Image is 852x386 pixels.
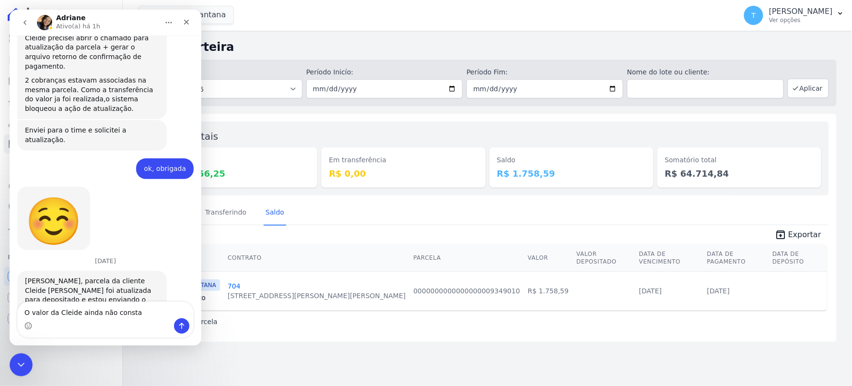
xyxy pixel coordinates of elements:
button: Enviar uma mensagem [164,309,180,324]
div: [PERSON_NAME], o pagamento da Cleide precisei abrir o chamado para atualização da parcela + gerar... [15,14,150,61]
div: ok, obrigada [127,149,184,170]
dt: Depositado [161,155,310,165]
div: Thayna diz… [8,149,184,178]
a: Contratos [4,50,118,69]
div: Enviei para o time e solicitei a atualização. [8,110,157,141]
label: Nome do lote ou cliente: [627,67,784,77]
div: [STREET_ADDRESS][PERSON_NAME][PERSON_NAME] [228,291,406,301]
a: Minha Carteira [4,134,118,154]
span: Exportar [788,229,821,241]
div: Fechar [168,4,186,21]
a: Recebíveis [4,267,118,286]
textarea: Envie uma mensagem... [8,292,184,309]
div: Enviei para o time e solicitei a atualização. [15,116,150,135]
a: 704 [228,282,241,290]
a: unarchive Exportar [767,229,829,242]
h2: Minha Carteira [138,38,837,56]
div: [DATE] [8,248,184,261]
dd: R$ 62.956,25 [161,167,310,180]
a: Crédito [4,177,118,196]
dt: Saldo [497,155,646,165]
a: Parcelas [4,71,118,90]
th: Valor [524,244,572,272]
div: [PERSON_NAME], parcela da cliente Cleide [PERSON_NAME] foi atualizada para depositado e estou env... [15,267,150,314]
td: R$ 1.758,59 [524,271,572,310]
p: [PERSON_NAME] [769,7,833,16]
dd: R$ 1.758,59 [497,167,646,180]
a: 0000000000000000009349010 [413,287,520,295]
i: unarchive [775,229,786,241]
div: Adriane diz… [8,177,184,248]
a: Lotes [4,92,118,111]
iframe: Intercom live chat [10,10,201,346]
label: Período Inicío: [306,67,463,77]
th: Valor Depositado [572,244,635,272]
div: relaxed [15,189,73,235]
dd: R$ 64.714,84 [665,167,814,180]
dt: Em transferência [329,155,478,165]
button: Aplicar [788,79,829,98]
div: Adriane diz… [8,9,184,110]
button: Selecionador de Emoji [15,313,23,320]
span: T [752,12,756,19]
button: T [PERSON_NAME] Ver opções [736,2,852,29]
iframe: Intercom live chat [10,353,33,376]
th: Parcela [409,244,524,272]
button: Altos De Santana [138,6,234,24]
dd: R$ 0,00 [329,167,478,180]
div: Adriane diz… [8,261,184,352]
div: Adriane diz… [8,110,184,148]
div: Plataformas [8,252,115,263]
p: Ver opções [769,16,833,24]
label: Período Fim: [467,67,623,77]
a: Negativação [4,198,118,217]
a: Conta Hent [4,288,118,307]
a: Transferindo [203,201,249,226]
th: Data de Pagamento [703,244,769,272]
div: relaxed [8,177,81,241]
th: Data de Depósito [769,244,827,272]
div: [PERSON_NAME], parcela da cliente Cleide [PERSON_NAME] foi atualizada para depositado e estou env... [8,261,157,335]
a: Saldo [264,201,286,226]
th: Data de Vencimento [635,244,703,272]
div: [PERSON_NAME], o pagamento da Cleide precisei abrir o chamado para atualização da parcela + gerar... [8,9,157,109]
p: Ativo(a) há 1h [47,12,91,22]
a: Transferências [4,156,118,175]
a: [DATE] [707,287,730,295]
th: Contrato [224,244,409,272]
a: Clientes [4,113,118,133]
a: Visão Geral [4,29,118,48]
a: Troca de Arquivos [4,219,118,238]
button: Início [150,4,168,22]
div: 2 cobranças estavam associadas na mesma parcela. Como a transferência do valor ja foi realizada,o... [15,66,150,104]
a: [DATE] [639,287,662,295]
div: ok, obrigada [134,155,176,164]
dt: Somatório total [665,155,814,165]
